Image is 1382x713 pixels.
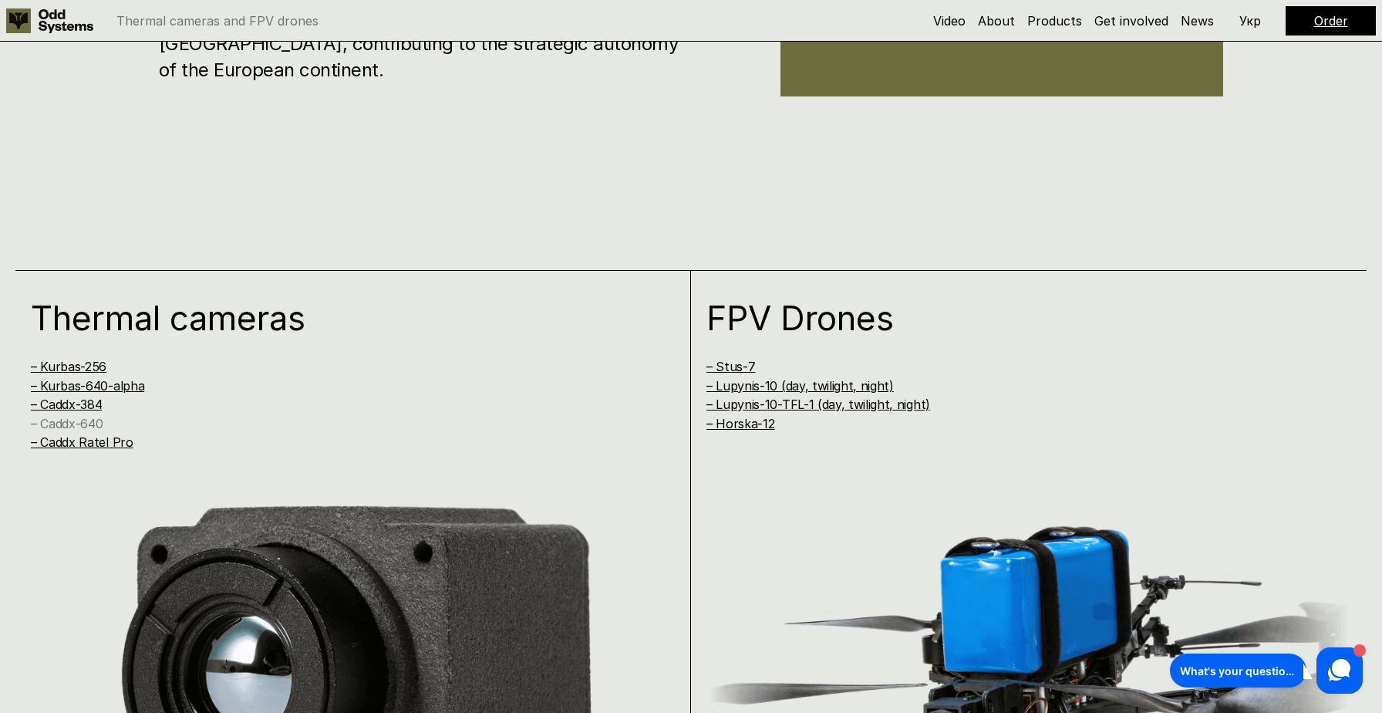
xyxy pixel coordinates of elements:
a: – Lupynis-10-TFL-1 (day, twilight, night) [706,397,930,412]
p: Укр [1239,15,1261,27]
a: Get involved [1094,13,1168,29]
a: – Caddx-640 [31,416,103,431]
a: – Kurbas-640-alpha [31,378,144,394]
a: About [978,13,1015,29]
a: – Horska-12 [706,416,774,431]
h1: FPV Drones [706,301,1313,335]
a: – Caddx Ratel Pro [31,434,133,450]
p: Thermal cameras and FPV drones [116,15,319,27]
a: – Kurbas-256 [31,359,106,374]
a: Video [933,13,966,29]
a: News [1181,13,1214,29]
a: Order [1314,13,1348,29]
iframe: HelpCrunch [1166,644,1367,698]
a: Products [1027,13,1082,29]
h1: Thermal cameras [31,301,637,335]
a: – Caddx-384 [31,397,102,412]
a: – Stus-7 [706,359,755,374]
a: – Lupynis-10 (day, twilight, night) [706,378,894,394]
